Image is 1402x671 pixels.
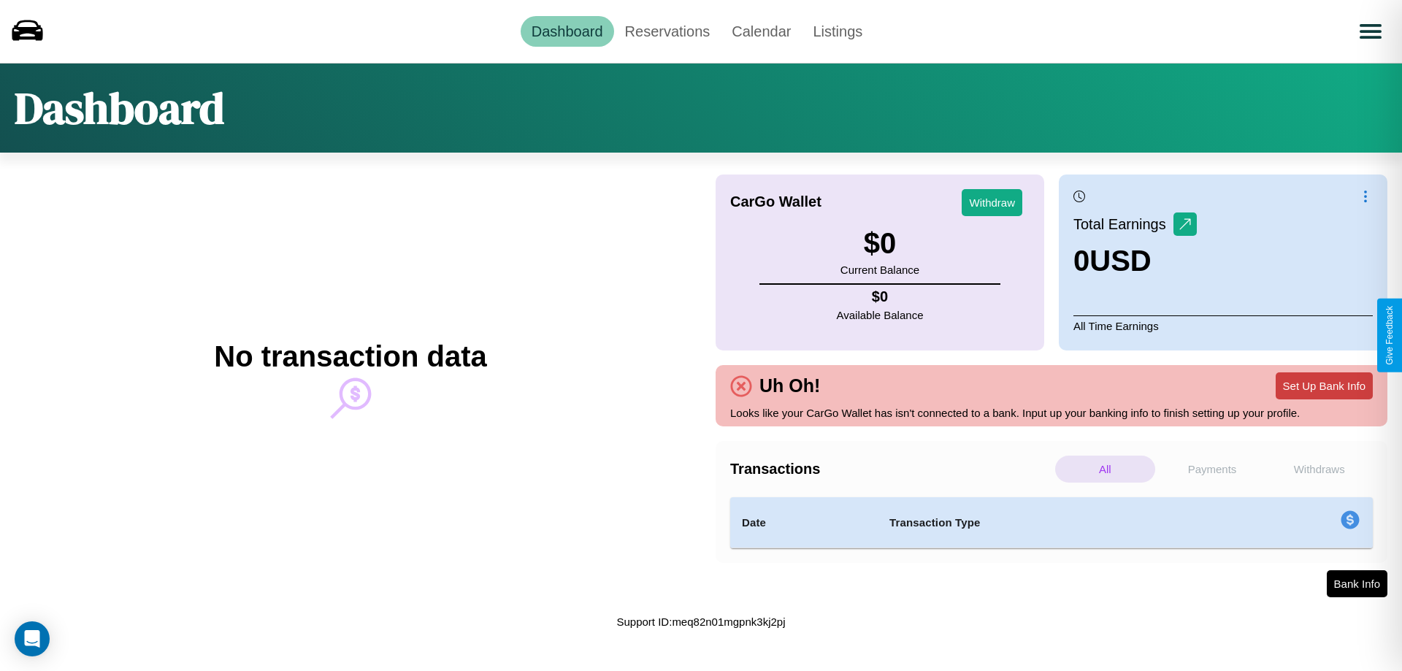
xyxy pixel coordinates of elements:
[730,497,1373,548] table: simple table
[214,340,486,373] h2: No transaction data
[617,612,786,632] p: Support ID: meq82n01mgpnk3kj2pj
[840,227,919,260] h3: $ 0
[521,16,614,47] a: Dashboard
[730,193,821,210] h4: CarGo Wallet
[730,403,1373,423] p: Looks like your CarGo Wallet has isn't connected to a bank. Input up your banking info to finish ...
[889,514,1221,532] h4: Transaction Type
[1162,456,1263,483] p: Payments
[1073,315,1373,336] p: All Time Earnings
[802,16,873,47] a: Listings
[730,461,1051,478] h4: Transactions
[1269,456,1369,483] p: Withdraws
[742,514,866,532] h4: Date
[721,16,802,47] a: Calendar
[614,16,721,47] a: Reservations
[837,305,924,325] p: Available Balance
[15,621,50,656] div: Open Intercom Messenger
[1384,306,1395,365] div: Give Feedback
[1073,245,1197,277] h3: 0 USD
[1276,372,1373,399] button: Set Up Bank Info
[1327,570,1387,597] button: Bank Info
[15,78,224,138] h1: Dashboard
[840,260,919,280] p: Current Balance
[962,189,1022,216] button: Withdraw
[752,375,827,396] h4: Uh Oh!
[837,288,924,305] h4: $ 0
[1055,456,1155,483] p: All
[1350,11,1391,52] button: Open menu
[1073,211,1173,237] p: Total Earnings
